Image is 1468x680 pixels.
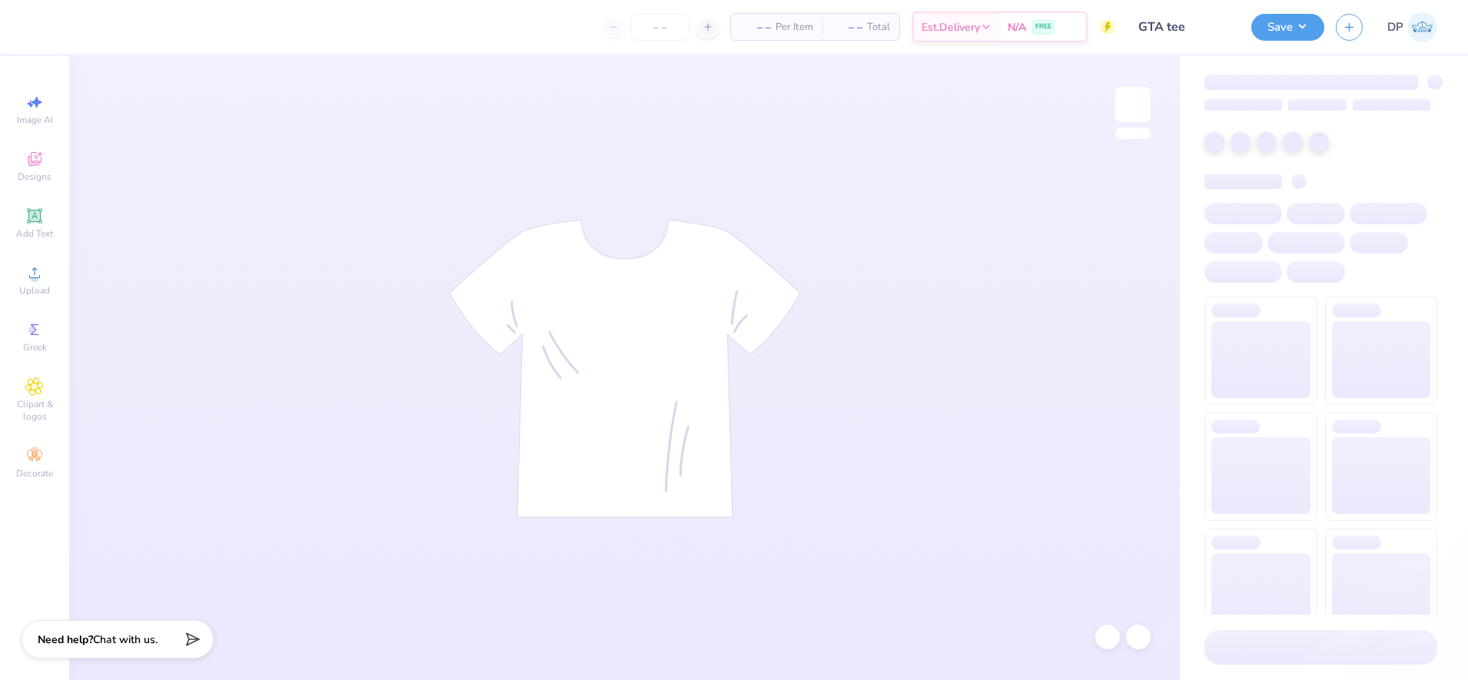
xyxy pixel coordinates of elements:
img: Darlene Padilla [1407,12,1437,42]
strong: Need help? [38,632,93,647]
span: – – [740,19,771,35]
span: Add Text [16,227,53,240]
span: Greek [23,341,47,353]
img: tee-skeleton.svg [449,219,801,518]
span: Upload [19,284,50,297]
span: DP [1387,18,1403,36]
input: Untitled Design [1127,12,1240,42]
span: FREE [1035,22,1051,32]
input: – – [630,13,690,41]
span: Image AI [17,114,53,126]
span: Total [867,19,890,35]
span: Per Item [776,19,813,35]
span: Decorate [16,467,53,479]
a: DP [1387,12,1437,42]
span: Designs [18,171,51,183]
span: Chat with us. [93,632,158,647]
span: N/A [1008,19,1026,35]
span: Est. Delivery [922,19,980,35]
span: Clipart & logos [8,398,61,423]
span: – – [832,19,862,35]
button: Save [1251,14,1324,41]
